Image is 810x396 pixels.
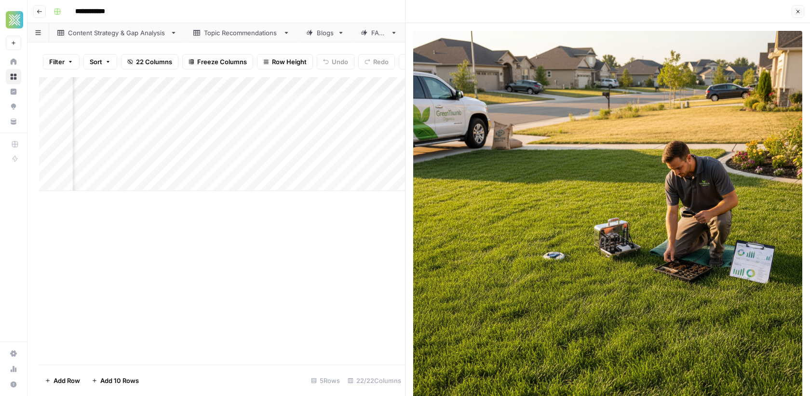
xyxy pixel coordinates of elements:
button: Add 10 Rows [86,373,145,388]
span: Undo [332,57,348,67]
button: Undo [317,54,354,69]
a: Blogs [298,23,352,42]
a: Opportunities [6,99,21,114]
button: Workspace: Xponent21 [6,8,21,32]
div: 5 Rows [307,373,344,388]
span: Add Row [54,376,80,385]
span: Freeze Columns [197,57,247,67]
div: Content Strategy & Gap Analysis [68,28,166,38]
button: Add Row [39,373,86,388]
button: Sort [83,54,117,69]
button: Row Height [257,54,313,69]
a: Insights [6,84,21,99]
span: Redo [373,57,389,67]
button: Filter [43,54,80,69]
a: Browse [6,69,21,84]
img: Xponent21 Logo [6,11,23,28]
a: Your Data [6,114,21,129]
button: Redo [358,54,395,69]
div: Topic Recommendations [204,28,279,38]
button: 22 Columns [121,54,178,69]
div: FAQs [371,28,387,38]
a: Home [6,54,21,69]
a: Topic Recommendations [185,23,298,42]
span: Filter [49,57,65,67]
span: Row Height [272,57,307,67]
div: Blogs [317,28,334,38]
a: Settings [6,346,21,361]
span: Add 10 Rows [100,376,139,385]
div: 22/22 Columns [344,373,405,388]
button: Freeze Columns [182,54,253,69]
span: Sort [90,57,102,67]
a: Usage [6,361,21,377]
a: FAQs [352,23,405,42]
a: Content Strategy & Gap Analysis [49,23,185,42]
button: Help + Support [6,377,21,392]
span: 22 Columns [136,57,172,67]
